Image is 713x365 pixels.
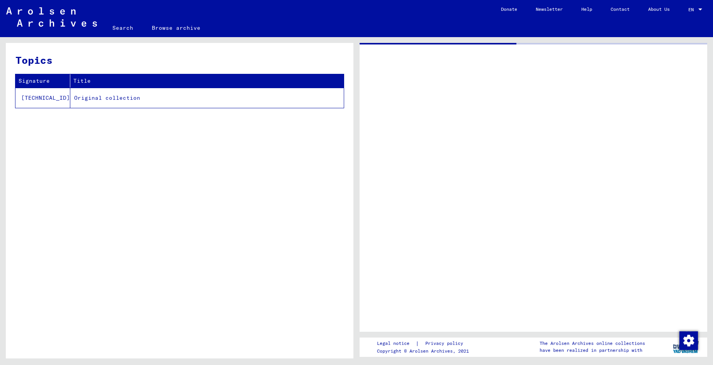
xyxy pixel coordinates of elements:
[6,7,97,27] img: Arolsen_neg.svg
[688,7,697,12] span: EN
[377,339,472,348] div: |
[70,74,344,88] th: Title
[679,331,698,350] img: Change consent
[671,337,700,356] img: yv_logo.png
[419,339,472,348] a: Privacy policy
[377,348,472,355] p: Copyright © Arolsen Archives, 2021
[15,74,70,88] th: Signature
[540,340,645,347] p: The Arolsen Archives online collections
[103,19,143,37] a: Search
[143,19,210,37] a: Browse archive
[679,331,698,350] div: Change consent
[377,339,416,348] a: Legal notice
[15,53,343,68] h3: Topics
[540,347,645,354] p: have been realized in partnership with
[70,88,344,108] td: Original collection
[15,88,70,108] td: [TECHNICAL_ID]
